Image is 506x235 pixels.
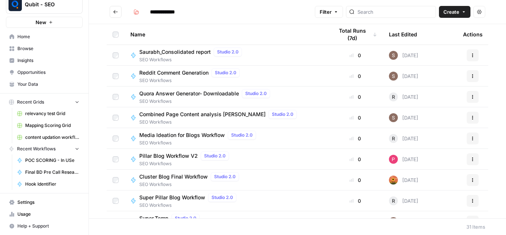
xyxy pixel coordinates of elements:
[130,24,322,45] div: Name
[139,56,245,63] span: SEO Workflows
[17,199,79,206] span: Settings
[6,196,83,208] a: Settings
[110,6,121,18] button: Go back
[204,153,226,159] span: Studio 2.0
[6,31,83,43] a: Home
[6,43,83,55] a: Browse
[392,197,395,205] span: R
[139,119,300,125] span: SEO Workflows
[315,6,343,18] button: Filter
[25,110,79,117] span: relevancy test Grid
[139,90,239,97] span: Quora Answer Generator- Downloadable
[36,19,46,26] span: New
[389,196,418,205] div: [DATE]
[139,173,208,180] span: Cluster Blog Final Workflow
[17,99,44,105] span: Recent Grids
[139,194,205,201] span: Super Pillar Blog Workflow
[333,72,377,80] div: 0
[389,155,398,164] img: l5vqc8ydk5364n52aqzkgv4pm5l4
[14,154,83,166] a: POC SCORING - In USe
[130,214,322,229] a: Super.TempStudio 2.0SEO Workflows
[139,181,242,188] span: SEO Workflows
[139,77,243,84] span: SEO Workflows
[392,135,395,142] span: R
[139,98,273,105] span: SEO Workflows
[17,33,79,40] span: Home
[333,176,377,184] div: 0
[6,66,83,78] a: Opportunities
[333,197,377,205] div: 0
[25,157,79,164] span: POC SCORING - In USe
[130,110,322,125] a: Combined Page Content analysis [PERSON_NAME]Studio 2.0SEO Workflows
[17,81,79,88] span: Your Data
[6,220,83,232] button: Help + Support
[130,151,322,167] a: Pillar Blog Workflow V2Studio 2.0SEO Workflows
[14,120,83,131] a: Mapping Scoring Grid
[17,45,79,52] span: Browse
[320,8,332,16] span: Filter
[333,156,377,163] div: 0
[392,93,395,101] span: R
[130,89,322,105] a: Quora Answer Generator- DownloadableStudio 2.0SEO Workflows
[14,178,83,190] a: Hook Identifier
[439,6,470,18] button: Create
[272,111,293,118] span: Studio 2.0
[130,68,322,84] a: Reddit Comment GenerationStudio 2.0SEO Workflows
[139,69,209,76] span: Reddit Comment Generation
[25,134,79,141] span: content updation workflow
[14,108,83,120] a: relevancy test Grid
[215,69,236,76] span: Studio 2.0
[6,78,83,90] a: Your Data
[139,140,259,146] span: SEO Workflows
[389,217,398,226] img: r1t4d3bf2vn6qf7wuwurvsp061ux
[139,131,225,139] span: Media Ideation for Blogs Workflow
[463,24,483,45] div: Actions
[6,143,83,154] button: Recent Workflows
[6,97,83,108] button: Recent Grids
[357,8,433,16] input: Search
[6,17,83,28] button: New
[389,113,398,122] img: r1t4d3bf2vn6qf7wuwurvsp061ux
[130,172,322,188] a: Cluster Blog Final WorkflowStudio 2.0SEO Workflows
[14,131,83,143] a: content updation workflow
[389,176,418,185] div: [DATE]
[389,217,418,226] div: [DATE]
[139,215,169,222] span: Super.Temp
[25,181,79,187] span: Hook Identifier
[25,122,79,129] span: Mapping Scoring Grid
[175,215,196,222] span: Studio 2.0
[214,173,236,180] span: Studio 2.0
[333,52,377,59] div: 0
[333,24,377,45] div: Total Runs (7d)
[389,24,417,45] div: Last Edited
[17,146,56,152] span: Recent Workflows
[6,55,83,66] a: Insights
[389,155,418,164] div: [DATE]
[333,135,377,142] div: 0
[139,160,232,167] span: SEO Workflows
[212,194,233,201] span: Studio 2.0
[139,202,239,209] span: SEO Workflows
[139,48,211,56] span: Saurabh_Consolidated report
[466,223,485,231] div: 31 Items
[17,211,79,218] span: Usage
[217,49,239,55] span: Studio 2.0
[6,208,83,220] a: Usage
[17,69,79,76] span: Opportunities
[139,111,266,118] span: Combined Page Content analysis [PERSON_NAME]
[389,72,398,81] img: r1t4d3bf2vn6qf7wuwurvsp061ux
[245,90,267,97] span: Studio 2.0
[130,48,322,63] a: Saurabh_Consolidated reportStudio 2.0SEO Workflows
[389,176,398,185] img: 9q91i6o64dehxyyk3ewnz09i3rac
[17,223,79,229] span: Help + Support
[25,169,79,176] span: Final BD Pre Call Research Report for Hubspot
[130,131,322,146] a: Media Ideation for Blogs WorkflowStudio 2.0SEO Workflows
[389,113,418,122] div: [DATE]
[333,218,377,225] div: 0
[25,1,70,8] span: Qubit - SEO
[333,114,377,121] div: 0
[14,166,83,178] a: Final BD Pre Call Research Report for Hubspot
[389,92,418,101] div: [DATE]
[130,193,322,209] a: Super Pillar Blog WorkflowStudio 2.0SEO Workflows
[389,51,418,60] div: [DATE]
